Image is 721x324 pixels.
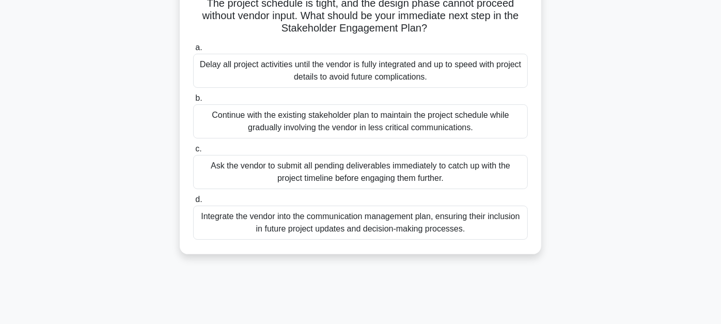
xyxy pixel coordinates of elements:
[195,43,202,52] span: a.
[193,54,528,88] div: Delay all project activities until the vendor is fully integrated and up to speed with project de...
[195,195,202,204] span: d.
[193,206,528,240] div: Integrate the vendor into the communication management plan, ensuring their inclusion in future p...
[193,155,528,189] div: Ask the vendor to submit all pending deliverables immediately to catch up with the project timeli...
[193,104,528,138] div: Continue with the existing stakeholder plan to maintain the project schedule while gradually invo...
[195,94,202,102] span: b.
[195,144,201,153] span: c.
